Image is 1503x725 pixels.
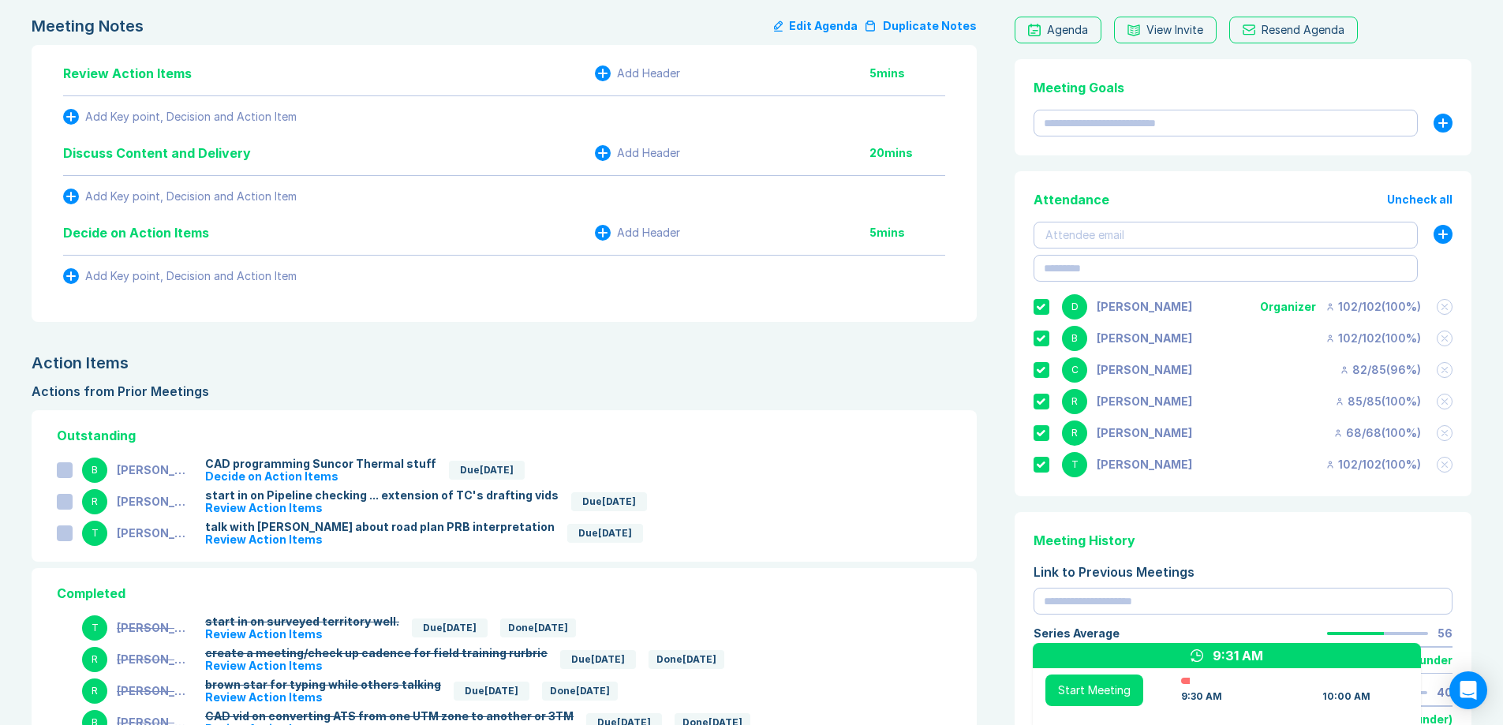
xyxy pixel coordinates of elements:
div: Doug Sharp [1097,301,1192,313]
button: Add Key point, Decision and Action Item [63,189,297,204]
div: talk with [PERSON_NAME] about road plan PRB interpretation [205,521,555,533]
div: CAD vid on converting ATS from one UTM zone to another or 3TM [205,710,574,723]
div: Review Action Items [205,628,399,641]
div: [PERSON_NAME] [117,527,193,540]
div: Add Key point, Decision and Action Item [85,270,297,282]
button: Uncheck all [1387,193,1453,206]
div: 85 / 85 ( 100 %) [1335,395,1421,408]
div: Decide on Action Items [63,223,209,242]
div: 9:30 AM [1181,690,1222,703]
div: Due [DATE] [571,492,647,511]
div: 102 / 102 ( 100 %) [1325,301,1421,313]
div: Due [DATE] [449,461,525,480]
div: T [82,615,107,641]
div: Done [DATE] [500,618,576,637]
button: Add Header [595,145,680,161]
button: Add Header [595,65,680,81]
div: Resend Agenda [1262,24,1344,36]
div: Done [DATE] [542,682,618,701]
div: B [1062,326,1087,351]
div: Discuss Content and Delivery [63,144,251,163]
div: 40 [1437,686,1453,699]
div: Due [DATE] [454,682,529,701]
div: T [82,521,107,546]
div: create a meeting/check up cadence for field training rurbric [205,647,548,660]
div: Series Average [1034,627,1120,640]
div: 102 / 102 ( 100 %) [1325,332,1421,345]
div: 56 [1438,627,1453,640]
div: start in on Pipeline checking ... extension of TC's drafting vids [205,489,559,502]
div: [PERSON_NAME] [117,464,193,476]
div: Review Action Items [205,502,559,514]
div: Actions from Prior Meetings [32,382,977,401]
div: [PERSON_NAME] [117,685,193,697]
div: Add Header [617,147,680,159]
button: Resend Agenda [1229,17,1358,43]
div: R [82,647,107,672]
div: 102 / 102 ( 100 %) [1325,458,1421,471]
div: Meeting Notes [32,17,144,36]
button: Start Meeting [1045,675,1143,706]
div: Review Action Items [205,691,441,704]
button: View Invite [1114,17,1217,43]
div: Add Header [617,226,680,239]
div: Action Items [32,353,977,372]
div: Completed [57,584,952,603]
div: Agenda [1047,24,1088,36]
div: Add Key point, Decision and Action Item [85,190,297,203]
div: D [1062,294,1087,320]
div: Meeting History [1034,531,1453,550]
div: 68 / 68 ( 100 %) [1333,427,1421,439]
div: R [82,489,107,514]
div: Attendance [1034,190,1109,209]
div: Open Intercom Messenger [1449,671,1487,709]
button: Edit Agenda [774,17,858,36]
button: Add Key point, Decision and Action Item [63,268,297,284]
div: 9:31 AM [1213,646,1263,665]
div: [PERSON_NAME] [117,622,193,634]
div: Review Action Items [205,660,548,672]
div: R [1062,389,1087,414]
div: View Invite [1146,24,1203,36]
div: Outstanding [57,426,952,445]
div: Link to Previous Meetings [1034,562,1453,581]
div: start in on surveyed territory well. [205,615,399,628]
div: CAD programming Suncor Thermal stuff [205,458,436,470]
div: R [1062,420,1087,446]
div: Decide on Action Items [205,470,436,483]
div: Ryan Man [1097,427,1192,439]
div: Add Header [617,67,680,80]
div: 5 mins [869,226,945,239]
div: R [82,678,107,704]
div: Review Action Items [205,533,555,546]
div: 82 / 85 ( 96 %) [1340,364,1421,376]
div: 10:00 AM [1322,690,1370,703]
button: Add Header [595,225,680,241]
div: Due [DATE] [412,618,488,637]
div: B [82,458,107,483]
div: Troy Cleghorn [1097,458,1192,471]
div: 20 mins [869,147,945,159]
button: Duplicate Notes [864,17,977,36]
div: Review Action Items [63,64,192,83]
div: Corey Wick [1097,364,1192,376]
div: Meeting Goals [1034,78,1453,97]
div: 5 mins [869,67,945,80]
div: Done [DATE] [649,650,724,669]
a: Agenda [1015,17,1101,43]
div: Due [DATE] [560,650,636,669]
div: Richard Nelson [1097,395,1192,408]
div: T [1062,452,1087,477]
div: Organizer [1260,301,1316,313]
div: brown star for typing while others talking [205,678,441,691]
div: C [1062,357,1087,383]
div: Add Key point, Decision and Action Item [85,110,297,123]
button: Add Key point, Decision and Action Item [63,109,297,125]
div: Due [DATE] [567,524,643,543]
div: [PERSON_NAME] [117,495,193,508]
div: Blair Nixon [1097,332,1192,345]
div: [PERSON_NAME] [117,653,193,666]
